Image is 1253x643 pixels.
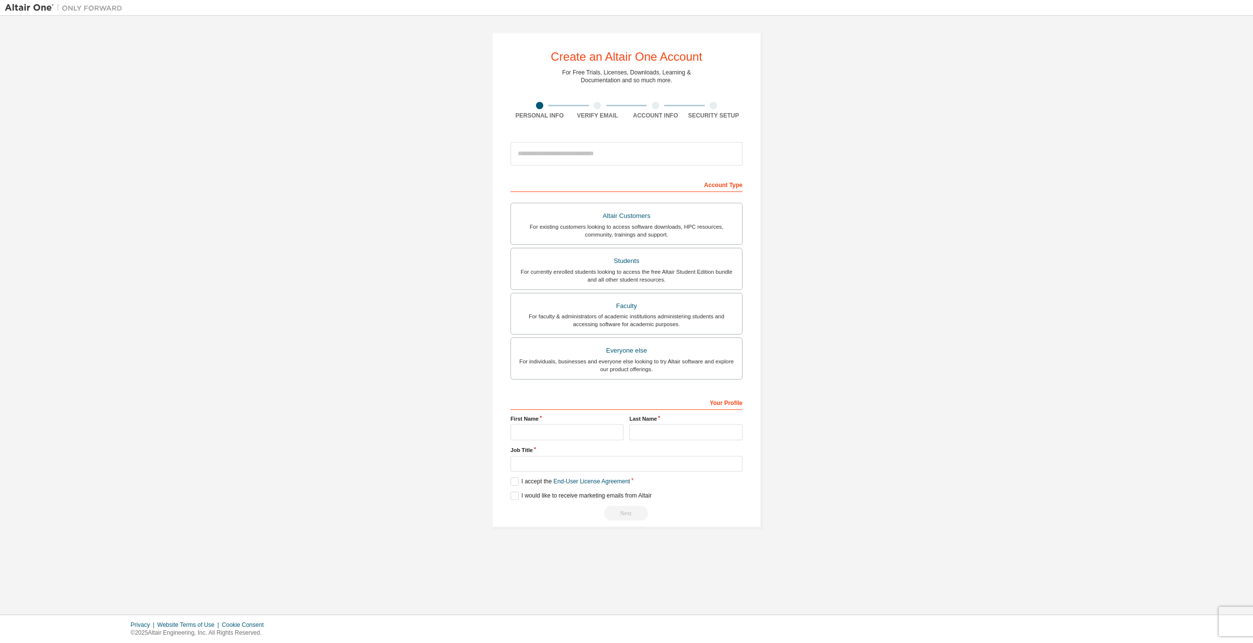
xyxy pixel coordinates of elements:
div: Account Type [510,176,743,192]
div: Create an Altair One Account [551,51,702,63]
img: Altair One [5,3,127,13]
div: Everyone else [517,344,736,357]
div: Privacy [131,621,157,629]
div: For currently enrolled students looking to access the free Altair Student Edition bundle and all ... [517,268,736,284]
div: Cookie Consent [222,621,269,629]
div: For individuals, businesses and everyone else looking to try Altair software and explore our prod... [517,357,736,373]
label: First Name [510,415,624,423]
div: Your Profile [510,394,743,410]
label: Job Title [510,446,743,454]
div: Personal Info [510,112,569,119]
div: For faculty & administrators of academic institutions administering students and accessing softwa... [517,312,736,328]
div: Students [517,254,736,268]
label: I would like to receive marketing emails from Altair [510,492,651,500]
div: Read and acccept EULA to continue [510,506,743,521]
div: Account Info [626,112,685,119]
div: Faculty [517,299,736,313]
a: End-User License Agreement [554,478,630,485]
div: For existing customers looking to access software downloads, HPC resources, community, trainings ... [517,223,736,238]
div: For Free Trials, Licenses, Downloads, Learning & Documentation and so much more. [562,69,691,84]
div: Altair Customers [517,209,736,223]
label: I accept the [510,477,630,486]
label: Last Name [629,415,743,423]
p: © 2025 Altair Engineering, Inc. All Rights Reserved. [131,629,270,637]
div: Security Setup [685,112,743,119]
div: Verify Email [569,112,627,119]
div: Website Terms of Use [157,621,222,629]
